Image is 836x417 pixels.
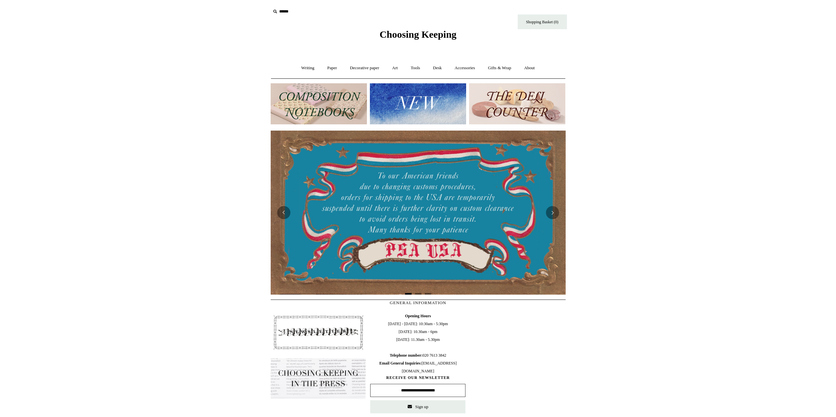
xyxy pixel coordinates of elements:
a: Paper [321,59,343,77]
button: Page 2 [415,293,421,295]
b: Opening Hours [405,314,431,318]
a: Shopping Basket (0) [518,14,567,29]
img: pf-4db91bb9--1305-Newsletter-Button_1200x.jpg [271,312,366,353]
b: Email General Inquiries: [379,361,422,365]
button: Page 1 [405,293,412,295]
span: RECEIVE OUR NEWSLETTER [370,375,465,381]
b: : [421,353,422,358]
a: Tools [405,59,426,77]
img: New.jpg__PID:f73bdf93-380a-4a35-bcfe-7823039498e1 [370,83,466,124]
button: Sign up [370,400,465,413]
a: Art [386,59,404,77]
img: The Deli Counter [469,83,565,124]
span: [EMAIL_ADDRESS][DOMAIN_NAME] [379,361,457,373]
a: Accessories [449,59,481,77]
span: [DATE] - [DATE]: 10:30am - 5:30pm [DATE]: 10.30am - 6pm [DATE]: 11.30am - 5.30pm 020 7613 3842 [370,312,465,375]
img: USA PSA .jpg__PID:33428022-6587-48b7-8b57-d7eefc91f15a [271,131,566,295]
iframe: google_map [470,312,565,410]
span: Choosing Keeping [379,29,456,40]
a: Decorative paper [344,59,385,77]
a: Writing [295,59,320,77]
b: Telephone number [390,353,423,358]
button: Page 3 [425,293,431,295]
a: About [518,59,541,77]
a: Choosing Keeping [379,34,456,39]
img: 202302 Composition ledgers.jpg__PID:69722ee6-fa44-49dd-a067-31375e5d54ec [271,83,367,124]
span: Sign up [415,404,428,409]
button: Next [546,206,559,219]
span: GENERAL INFORMATION [390,300,446,305]
button: Previous [277,206,290,219]
a: Desk [427,59,448,77]
img: pf-635a2b01-aa89-4342-bbcd-4371b60f588c--In-the-press-Button_1200x.jpg [271,358,366,399]
a: Gifts & Wrap [482,59,517,77]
